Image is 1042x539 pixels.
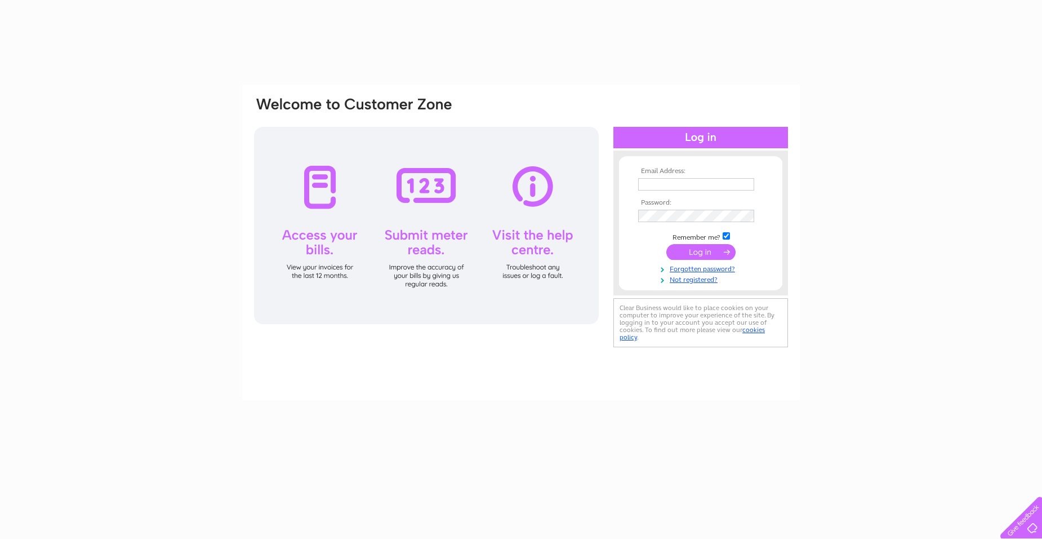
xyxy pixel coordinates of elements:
[638,263,766,273] a: Forgotten password?
[635,199,766,207] th: Password:
[666,244,736,260] input: Submit
[620,326,765,341] a: cookies policy
[613,298,788,347] div: Clear Business would like to place cookies on your computer to improve your experience of the sit...
[635,167,766,175] th: Email Address:
[635,231,766,242] td: Remember me?
[638,273,766,284] a: Not registered?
